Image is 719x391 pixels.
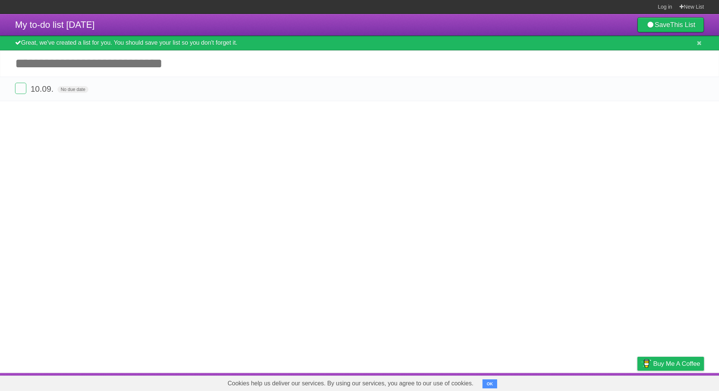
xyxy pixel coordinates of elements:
[30,84,55,94] span: 10.09.
[58,86,88,93] span: No due date
[15,83,26,94] label: Done
[637,17,704,32] a: SaveThis List
[637,357,704,371] a: Buy me a coffee
[653,357,700,370] span: Buy me a coffee
[220,376,481,391] span: Cookies help us deliver our services. By using our services, you agree to our use of cookies.
[537,375,553,389] a: About
[657,375,704,389] a: Suggest a feature
[15,20,95,30] span: My to-do list [DATE]
[602,375,619,389] a: Terms
[562,375,593,389] a: Developers
[641,357,651,370] img: Buy me a coffee
[670,21,695,29] b: This List
[628,375,647,389] a: Privacy
[482,379,497,388] button: OK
